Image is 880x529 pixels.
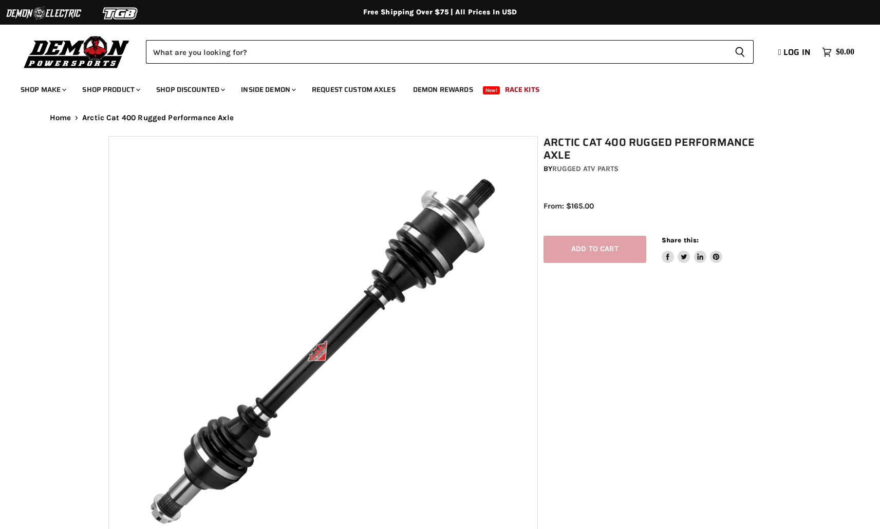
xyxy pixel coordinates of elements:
[82,4,159,23] img: TGB Logo 2
[836,47,854,57] span: $0.00
[146,40,726,64] input: Search
[13,79,72,100] a: Shop Make
[50,114,71,122] a: Home
[774,48,817,57] a: Log in
[304,79,403,100] a: Request Custom Axles
[148,79,231,100] a: Shop Discounted
[783,46,811,59] span: Log in
[662,236,723,263] aside: Share this:
[233,79,302,100] a: Inside Demon
[29,8,851,17] div: Free Shipping Over $75 | All Prices In USD
[483,86,500,95] span: New!
[29,114,851,122] nav: Breadcrumbs
[544,136,778,162] h1: Arctic Cat 400 Rugged Performance Axle
[405,79,481,100] a: Demon Rewards
[662,236,699,244] span: Share this:
[82,114,234,122] span: Arctic Cat 400 Rugged Performance Axle
[497,79,547,100] a: Race Kits
[544,163,778,175] div: by
[817,45,859,60] a: $0.00
[74,79,146,100] a: Shop Product
[146,40,754,64] form: Product
[5,4,82,23] img: Demon Electric Logo 2
[552,164,619,173] a: Rugged ATV Parts
[13,75,852,100] ul: Main menu
[544,201,594,211] span: From: $165.00
[21,33,133,70] img: Demon Powersports
[726,40,754,64] button: Search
